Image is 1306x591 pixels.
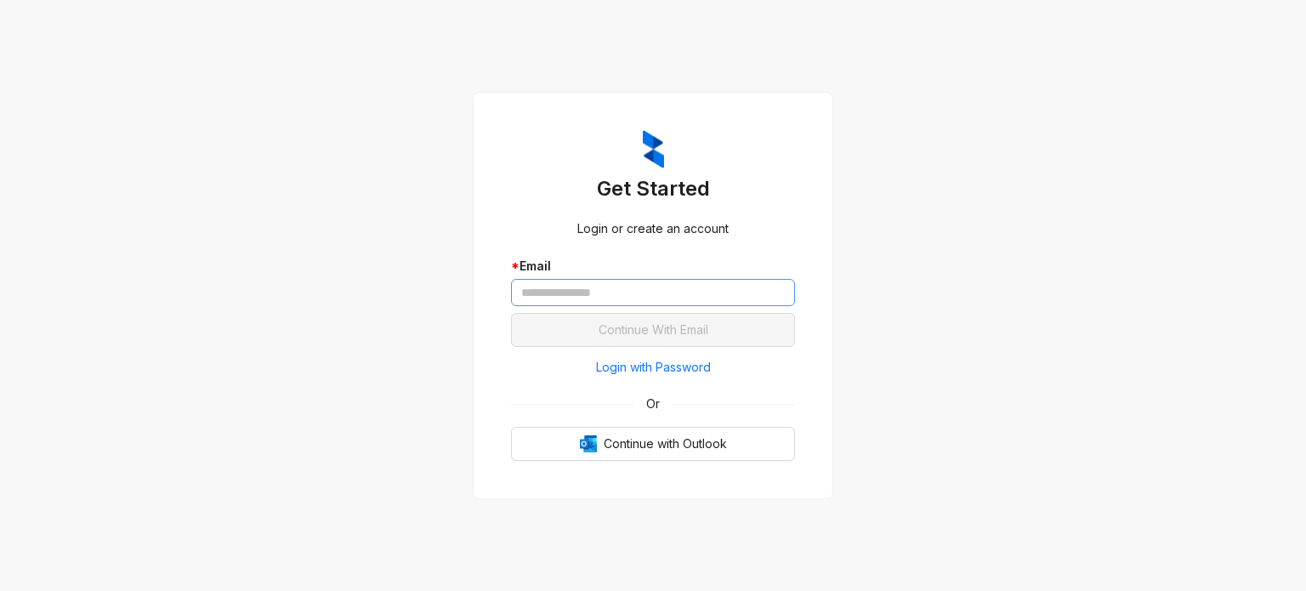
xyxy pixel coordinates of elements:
button: OutlookContinue with Outlook [511,427,795,461]
span: Or [634,395,672,413]
h3: Get Started [511,175,795,202]
div: Login or create an account [511,219,795,238]
img: Outlook [580,435,597,452]
img: ZumaIcon [643,130,664,169]
button: Login with Password [511,354,795,381]
button: Continue With Email [511,313,795,347]
span: Continue with Outlook [604,435,727,453]
span: Login with Password [596,358,711,377]
div: Email [511,257,795,276]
